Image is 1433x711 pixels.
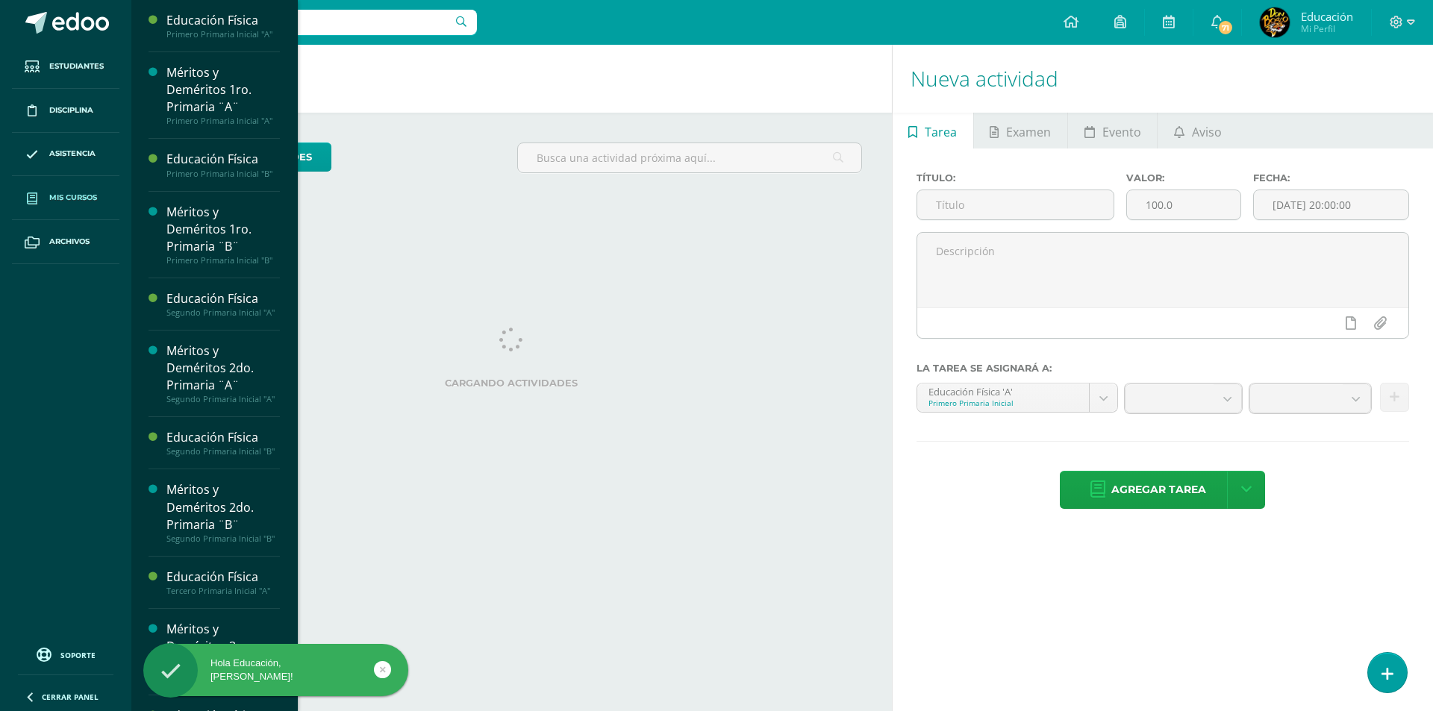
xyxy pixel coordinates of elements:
div: Segundo Primaria Inicial "B" [166,446,280,457]
input: Puntos máximos [1127,190,1240,219]
div: Educación Física [166,151,280,168]
a: Méritos y Deméritos 1ro. Primaria ¨B¨Primero Primaria Inicial "B" [166,204,280,266]
div: Primero Primaria Inicial "B" [166,255,280,266]
div: Méritos y Deméritos 3ro. Primaria ¨A¨ [166,621,280,672]
div: Segundo Primaria Inicial "B" [166,533,280,544]
span: Agregar tarea [1111,472,1206,508]
img: e848a06d305063da6e408c2e705eb510.png [1260,7,1290,37]
span: Cerrar panel [42,692,99,702]
div: Segundo Primaria Inicial "A" [166,394,280,404]
a: Examen [974,113,1067,148]
span: Mi Perfil [1301,22,1353,35]
div: Méritos y Deméritos 2do. Primaria ¨A¨ [166,342,280,394]
a: Educación FísicaPrimero Primaria Inicial "B" [166,151,280,178]
span: Disciplina [49,104,93,116]
input: Título [917,190,1114,219]
a: Tarea [893,113,973,148]
div: Educación Física 'A' [928,383,1078,398]
a: Méritos y Deméritos 2do. Primaria ¨A¨Segundo Primaria Inicial "A" [166,342,280,404]
span: 71 [1217,19,1234,36]
div: Hola Educación, [PERSON_NAME]! [143,657,408,683]
a: Méritos y Deméritos 2do. Primaria ¨B¨Segundo Primaria Inicial "B" [166,481,280,543]
label: Cargando actividades [161,378,862,389]
a: Asistencia [12,133,119,177]
a: Educación FísicaSegundo Primaria Inicial "B" [166,429,280,457]
a: Méritos y Deméritos 1ro. Primaria ¨A¨Primero Primaria Inicial "A" [166,64,280,126]
div: Méritos y Deméritos 1ro. Primaria ¨B¨ [166,204,280,255]
a: Aviso [1158,113,1237,148]
input: Busca un usuario... [141,10,477,35]
a: Soporte [18,644,113,664]
span: Estudiantes [49,60,104,72]
a: Educación FísicaSegundo Primaria Inicial "A" [166,290,280,318]
label: Valor: [1126,172,1240,184]
div: Educación Física [166,290,280,307]
a: Educación FísicaPrimero Primaria Inicial "A" [166,12,280,40]
div: Segundo Primaria Inicial "A" [166,307,280,318]
div: Educación Física [166,569,280,586]
div: Primero Primaria Inicial "A" [166,29,280,40]
span: Educación [1301,9,1353,24]
input: Fecha de entrega [1254,190,1408,219]
span: Asistencia [49,148,96,160]
span: Soporte [60,650,96,660]
div: Educación Física [166,12,280,29]
label: La tarea se asignará a: [917,363,1409,374]
h1: Nueva actividad [911,45,1415,113]
a: Estudiantes [12,45,119,89]
div: Méritos y Deméritos 2do. Primaria ¨B¨ [166,481,280,533]
a: Disciplina [12,89,119,133]
a: Méritos y Deméritos 3ro. Primaria ¨A¨Tercero Primaria Inicial "A" [166,621,280,683]
h1: Actividades [149,45,874,113]
a: Educación FísicaTercero Primaria Inicial "A" [166,569,280,596]
span: Evento [1102,114,1141,150]
span: Archivos [49,236,90,248]
div: Educación Física [166,429,280,446]
label: Fecha: [1253,172,1409,184]
div: Méritos y Deméritos 1ro. Primaria ¨A¨ [166,64,280,116]
span: Tarea [925,114,957,150]
div: Primero Primaria Inicial [928,398,1078,408]
a: Educación Física 'A'Primero Primaria Inicial [917,383,1117,412]
input: Busca una actividad próxima aquí... [518,143,861,172]
a: Mis cursos [12,176,119,220]
div: Tercero Primaria Inicial "A" [166,586,280,596]
span: Mis cursos [49,192,97,204]
span: Examen [1006,114,1051,150]
div: Primero Primaria Inicial "B" [166,169,280,179]
span: Aviso [1192,114,1222,150]
a: Archivos [12,220,119,264]
label: Título: [917,172,1115,184]
a: Evento [1068,113,1157,148]
div: Primero Primaria Inicial "A" [166,116,280,126]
